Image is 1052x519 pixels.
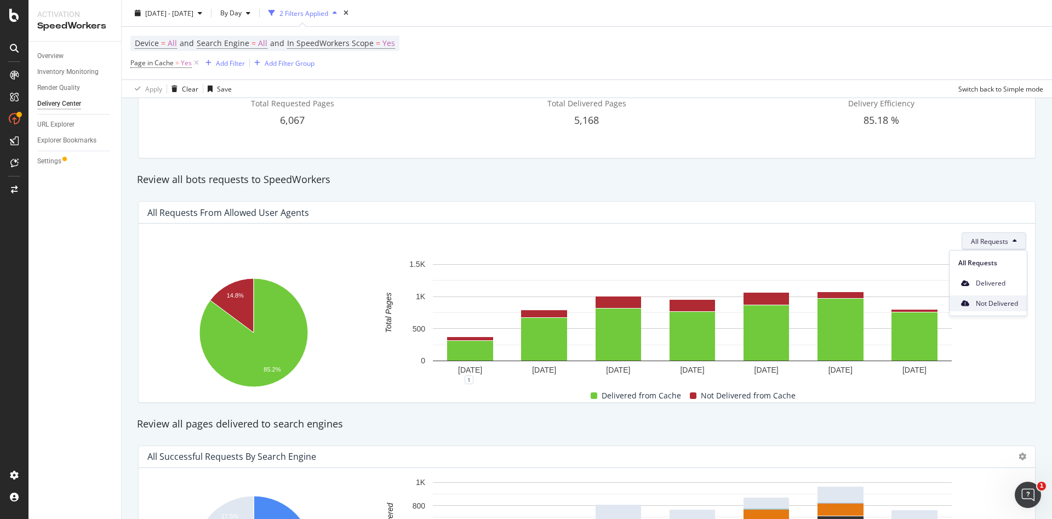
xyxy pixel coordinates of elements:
[37,9,112,20] div: Activation
[413,324,426,333] text: 500
[848,98,914,109] span: Delivery Efficiency
[341,8,351,19] div: times
[368,259,1017,380] svg: A chart.
[962,232,1026,250] button: All Requests
[465,375,473,384] div: 1
[37,119,75,130] div: URL Explorer
[954,80,1043,98] button: Switch back to Simple mode
[201,56,245,70] button: Add Filter
[37,50,64,62] div: Overview
[413,501,426,510] text: 800
[167,80,198,98] button: Clear
[864,113,899,127] span: 85.18 %
[37,119,113,130] a: URL Explorer
[131,173,1042,187] div: Review all bots requests to SpeedWorkers
[1037,482,1046,491] span: 1
[37,135,113,146] a: Explorer Bookmarks
[147,207,309,218] div: All Requests from Allowed User Agents
[130,58,174,67] span: Page in Cache
[147,272,361,393] svg: A chart.
[197,38,249,48] span: Search Engine
[958,84,1043,93] div: Switch back to Simple mode
[458,366,482,374] text: [DATE]
[37,66,99,78] div: Inventory Monitoring
[421,357,425,366] text: 0
[828,366,853,374] text: [DATE]
[37,156,113,167] a: Settings
[606,366,630,374] text: [DATE]
[135,38,159,48] span: Device
[264,4,341,22] button: 2 Filters Applied
[270,38,284,48] span: and
[130,4,207,22] button: [DATE] - [DATE]
[258,36,267,51] span: All
[221,512,238,519] text: 17.5%
[216,8,242,18] span: By Day
[971,237,1008,246] span: All Requests
[131,417,1042,431] div: Review all pages delivered to search engines
[409,260,425,269] text: 1.5K
[1015,482,1041,508] iframe: Intercom live chat
[416,478,426,487] text: 1K
[180,38,194,48] span: and
[701,389,796,402] span: Not Delivered from Cache
[145,84,162,93] div: Apply
[384,293,393,333] text: Total Pages
[130,80,162,98] button: Apply
[37,135,96,146] div: Explorer Bookmarks
[181,55,192,71] span: Yes
[216,4,255,22] button: By Day
[416,292,426,301] text: 1K
[902,366,927,374] text: [DATE]
[280,113,305,127] span: 6,067
[958,258,1018,268] span: All Requests
[37,98,113,110] a: Delivery Center
[147,451,316,462] div: All Successful Requests by Search Engine
[227,293,244,299] text: 14.8%
[754,366,779,374] text: [DATE]
[976,278,1018,288] span: Delivered
[574,113,599,127] span: 5,168
[37,20,112,32] div: SpeedWorkers
[37,82,80,94] div: Render Quality
[182,84,198,93] div: Clear
[37,98,81,110] div: Delivery Center
[287,38,374,48] span: In SpeedWorkers Scope
[217,84,232,93] div: Save
[547,98,626,109] span: Total Delivered Pages
[532,366,556,374] text: [DATE]
[680,366,704,374] text: [DATE]
[203,80,232,98] button: Save
[37,50,113,62] a: Overview
[145,8,193,18] span: [DATE] - [DATE]
[37,66,113,78] a: Inventory Monitoring
[37,82,113,94] a: Render Quality
[250,56,315,70] button: Add Filter Group
[264,366,281,373] text: 85.2%
[37,156,61,167] div: Settings
[279,8,328,18] div: 2 Filters Applied
[216,58,245,67] div: Add Filter
[602,389,681,402] span: Delivered from Cache
[161,38,165,48] span: =
[251,98,334,109] span: Total Requested Pages
[376,38,380,48] span: =
[265,58,315,67] div: Add Filter Group
[976,299,1018,309] span: Not Delivered
[168,36,177,51] span: All
[382,36,395,51] span: Yes
[175,58,179,67] span: =
[251,38,256,48] span: =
